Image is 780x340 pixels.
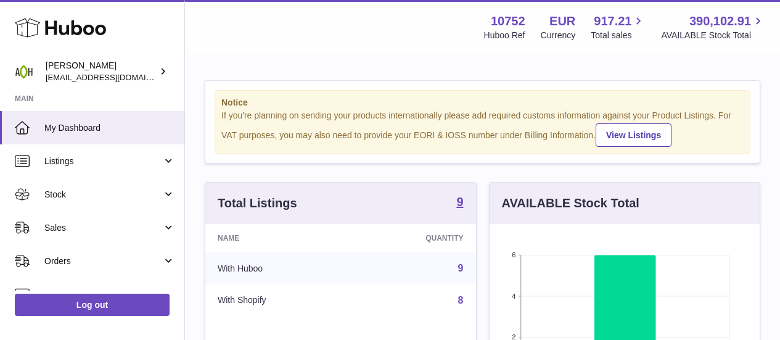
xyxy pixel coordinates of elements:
span: 917.21 [594,13,631,30]
strong: 10752 [491,13,525,30]
div: Currency [541,30,576,41]
strong: Notice [221,97,744,109]
strong: 9 [456,196,463,208]
a: 390,102.91 AVAILABLE Stock Total [661,13,765,41]
span: [EMAIL_ADDRESS][DOMAIN_NAME] [46,72,181,82]
text: 6 [512,251,515,259]
span: My Dashboard [44,122,175,134]
span: Usage [44,289,175,301]
a: 9 [458,263,464,273]
div: If you're planning on sending your products internationally please add required customs informati... [221,110,744,147]
a: 917.21 Total sales [591,13,646,41]
span: Orders [44,255,162,267]
div: Huboo Ref [484,30,525,41]
span: 390,102.91 [689,13,751,30]
td: With Shopify [205,284,351,317]
div: [PERSON_NAME] [46,60,157,83]
strong: EUR [549,13,575,30]
img: internalAdmin-10752@internal.huboo.com [15,62,33,81]
text: 4 [512,292,515,300]
h3: AVAILABLE Stock Total [502,195,639,212]
span: AVAILABLE Stock Total [661,30,765,41]
td: With Huboo [205,252,351,284]
th: Quantity [351,224,475,252]
span: Stock [44,189,162,201]
th: Name [205,224,351,252]
span: Listings [44,155,162,167]
h3: Total Listings [218,195,297,212]
span: Total sales [591,30,646,41]
span: Sales [44,222,162,234]
a: 8 [458,295,464,305]
a: View Listings [596,123,671,147]
a: Log out [15,294,170,316]
a: 9 [456,196,463,210]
